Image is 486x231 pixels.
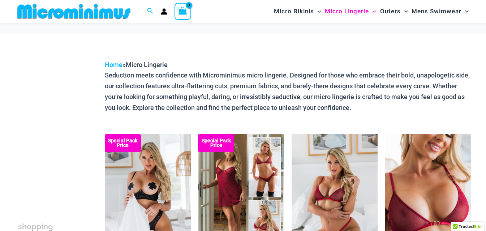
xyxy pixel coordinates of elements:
a: OutersMenu ToggleMenu Toggle [378,2,410,21]
a: Account icon link [161,8,167,15]
span: Mens Swimwear [412,2,461,21]
a: Micro LingerieMenu ToggleMenu Toggle [323,2,378,21]
nav: Site Navigation [271,1,472,22]
span: Micro Bikinis [274,2,314,21]
b: Special Pack Price [105,138,141,148]
b: Special Pack Price [198,138,234,148]
span: » [105,61,168,68]
p: Seduction meets confidence with Microminimus micro lingerie. Designed for those who embrace their... [105,70,471,113]
a: Mens SwimwearMenu ToggleMenu Toggle [410,2,470,21]
span: Menu Toggle [369,2,376,21]
span: Micro Lingerie [126,61,168,68]
span: shopping [18,222,53,231]
a: Micro BikinisMenu ToggleMenu Toggle [272,2,323,21]
img: MM SHOP LOGO FLAT [14,3,133,19]
a: View Shopping Cart, empty [175,3,191,19]
span: Outers [380,2,401,21]
span: Menu Toggle [401,2,408,21]
span: Menu Toggle [314,2,321,21]
a: Home [105,61,122,68]
span: Micro Lingerie [325,2,369,21]
a: Search icon link [147,7,154,16]
span: Menu Toggle [461,2,469,21]
iframe: TrustedSite Certified [18,54,83,198]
